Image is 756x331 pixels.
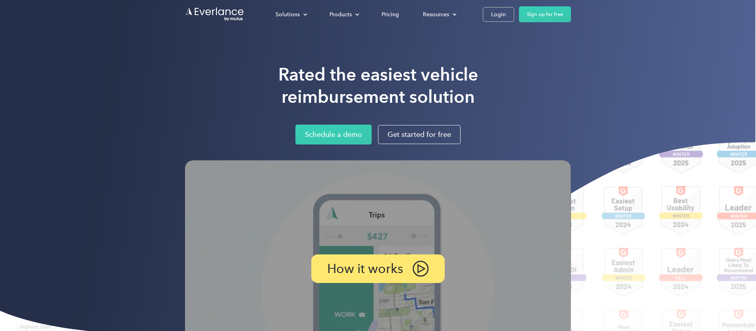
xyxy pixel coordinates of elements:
[295,125,372,144] a: Schedule a demo
[276,10,300,19] div: Solutions
[327,263,403,274] p: How it works
[185,7,245,22] a: Go to homepage
[483,7,514,22] a: Login
[330,10,352,19] div: Products
[382,10,399,19] div: Pricing
[374,8,407,21] a: Pricing
[278,64,478,108] h1: Rated the easiest vehicle reimbursement solution
[519,6,571,22] a: Sign up for free
[378,125,461,144] a: Get started for free
[491,10,506,19] div: Login
[423,10,449,19] div: Resources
